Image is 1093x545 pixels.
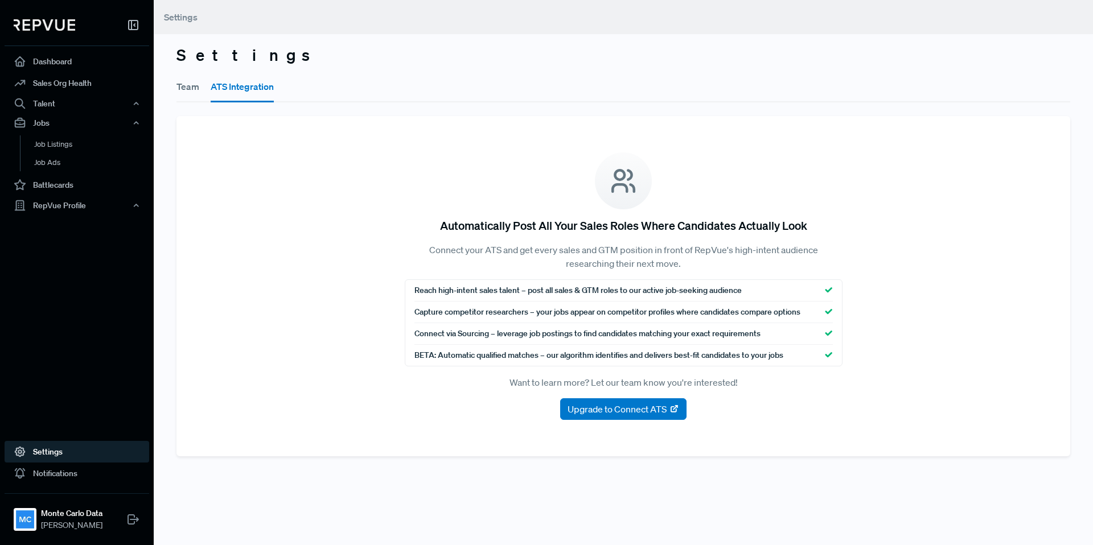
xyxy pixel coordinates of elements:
a: Job Ads [20,154,165,172]
img: Monte Carlo Data [16,510,34,529]
strong: Monte Carlo Data [41,507,102,519]
span: Capture competitor researchers – your jobs appear on competitor profiles where candidates compare... [414,306,800,318]
a: Notifications [5,463,149,484]
button: RepVue Profile [5,196,149,215]
button: Team [176,71,199,102]
span: Connect via Sourcing – leverage job postings to find candidates matching your exact requirements [414,328,761,340]
span: Upgrade to Connect ATS [568,402,667,416]
a: Battlecards [5,174,149,196]
p: Connect your ATS and get every sales and GTM position in front of RepVue's high-intent audience r... [405,243,843,270]
span: Reach high-intent sales talent – post all sales & GTM roles to our active job-seeking audience [414,284,742,296]
a: Dashboard [5,51,149,72]
span: [PERSON_NAME] [41,519,102,531]
a: Job Listings [20,135,165,154]
p: Want to learn more? Let our team know you're interested! [405,375,843,389]
button: ATS Integration [211,71,274,102]
button: Jobs [5,113,149,133]
a: Monte Carlo DataMonte Carlo Data[PERSON_NAME] [5,493,149,536]
img: RepVue [14,19,75,31]
button: Upgrade to Connect ATS [560,398,687,420]
h5: Automatically Post All Your Sales Roles Where Candidates Actually Look [440,218,807,232]
span: BETA: Automatic qualified matches – our algorithm identifies and delivers best-fit candidates to ... [414,349,783,361]
a: Sales Org Health [5,72,149,94]
a: Settings [5,441,149,463]
button: Talent [5,94,149,113]
h3: Settings [176,46,1070,65]
span: Settings [164,11,198,23]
